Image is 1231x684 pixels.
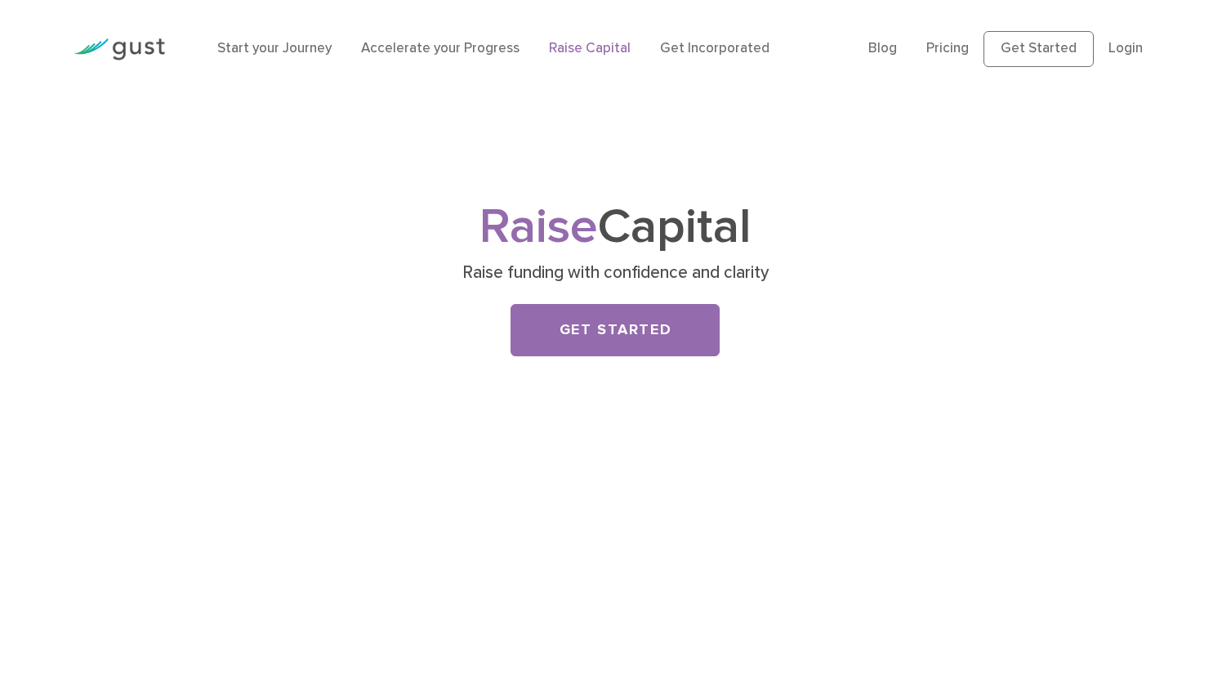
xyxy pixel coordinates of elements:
h1: Capital [292,205,938,250]
img: Gust Logo [74,38,165,60]
a: Get Started [511,304,720,356]
a: Get Started [983,31,1094,67]
a: Raise Capital [549,40,631,56]
a: Accelerate your Progress [361,40,520,56]
a: Login [1108,40,1143,56]
a: Blog [868,40,897,56]
a: Get Incorporated [660,40,769,56]
p: Raise funding with confidence and clarity [299,262,932,284]
a: Pricing [926,40,969,56]
a: Start your Journey [217,40,332,56]
span: Raise [479,198,598,256]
